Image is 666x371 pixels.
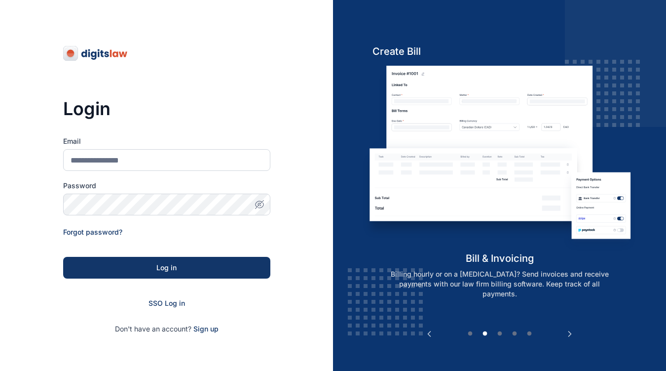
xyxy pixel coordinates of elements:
[363,44,636,58] h5: Create Bill
[63,99,270,119] h3: Login
[363,251,636,265] h5: bill & invoicing
[63,257,270,279] button: Log in
[424,329,434,339] button: Previous
[63,136,270,146] label: Email
[79,263,255,273] div: Log in
[63,228,122,236] a: Forgot password?
[510,329,519,339] button: 4
[565,329,575,339] button: Next
[148,299,185,307] a: SSO Log in
[63,45,128,61] img: digitslaw-logo
[363,66,636,251] img: bill-and-invoicin
[63,324,270,334] p: Don't have an account?
[63,181,270,191] label: Password
[495,329,505,339] button: 3
[193,325,219,333] a: Sign up
[465,329,475,339] button: 1
[524,329,534,339] button: 5
[193,324,219,334] span: Sign up
[373,269,626,299] p: Billing hourly or on a [MEDICAL_DATA]? Send invoices and receive payments with our law firm billi...
[480,329,490,339] button: 2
